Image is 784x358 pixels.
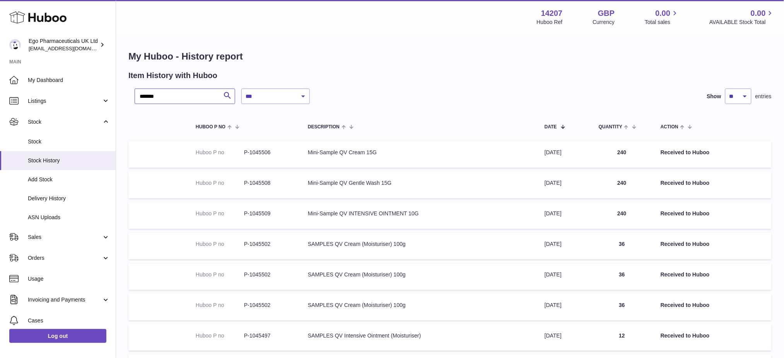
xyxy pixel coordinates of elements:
td: [DATE] [537,263,591,290]
a: Log out [9,329,106,343]
span: ASN Uploads [28,214,110,221]
a: 0.00 Total sales [645,8,679,26]
td: 36 [591,263,653,290]
span: AVAILABLE Stock Total [709,19,775,26]
span: Delivery History [28,195,110,202]
td: [DATE] [537,202,591,229]
td: [DATE] [537,294,591,320]
span: Usage [28,275,110,283]
span: Stock [28,138,110,145]
span: Action [661,124,678,130]
dd: P-1045502 [244,240,292,248]
td: SAMPLES QV Cream (Moisturiser) 100g [300,233,537,259]
dt: Huboo P no [196,210,244,217]
strong: Received to Huboo [661,180,710,186]
td: Mini-Sample QV Gentle Wash 15G [300,172,537,198]
td: [DATE] [537,141,591,168]
td: SAMPLES QV Cream (Moisturiser) 100g [300,294,537,320]
strong: Received to Huboo [661,271,710,278]
span: Huboo P no [196,124,225,130]
label: Show [707,93,721,100]
dd: P-1045509 [244,210,292,217]
span: Listings [28,97,102,105]
td: Mini-Sample QV INTENSIVE OINTMENT 10G [300,202,537,229]
span: Total sales [645,19,679,26]
dt: Huboo P no [196,149,244,156]
dt: Huboo P no [196,271,244,278]
strong: Received to Huboo [661,302,710,308]
span: My Dashboard [28,77,110,84]
td: [DATE] [537,172,591,198]
td: [DATE] [537,324,591,351]
span: Invoicing and Payments [28,296,102,303]
span: entries [755,93,772,100]
span: 0.00 [656,8,671,19]
h1: My Huboo - History report [128,50,772,63]
td: 240 [591,141,653,168]
td: [DATE] [537,233,591,259]
dd: P-1045497 [244,332,292,339]
span: Date [545,124,557,130]
span: Description [308,124,340,130]
img: internalAdmin-14207@internal.huboo.com [9,39,21,51]
span: [EMAIL_ADDRESS][DOMAIN_NAME] [29,45,114,51]
dd: P-1045502 [244,271,292,278]
td: 36 [591,294,653,320]
dt: Huboo P no [196,302,244,309]
span: Orders [28,254,102,262]
dd: P-1045502 [244,302,292,309]
div: Huboo Ref [537,19,563,26]
td: SAMPLES QV Intensive Ointment (Moisturiser) [300,324,537,351]
h2: Item History with Huboo [128,70,217,81]
strong: GBP [598,8,615,19]
strong: Received to Huboo [661,241,710,247]
strong: Received to Huboo [661,149,710,155]
td: 12 [591,324,653,351]
span: Cases [28,317,110,324]
dt: Huboo P no [196,240,244,248]
a: 0.00 AVAILABLE Stock Total [709,8,775,26]
dd: P-1045506 [244,149,292,156]
span: Sales [28,234,102,241]
td: 240 [591,172,653,198]
span: Stock [28,118,102,126]
td: 36 [591,233,653,259]
td: 240 [591,202,653,229]
div: Currency [593,19,615,26]
strong: Received to Huboo [661,210,710,217]
strong: Received to Huboo [661,332,710,339]
dt: Huboo P no [196,332,244,339]
td: Mini-Sample QV Cream 15G [300,141,537,168]
span: Add Stock [28,176,110,183]
span: Quantity [599,124,622,130]
span: 0.00 [751,8,766,19]
div: Ego Pharmaceuticals UK Ltd [29,38,98,52]
dt: Huboo P no [196,179,244,187]
strong: 14207 [541,8,563,19]
dd: P-1045508 [244,179,292,187]
td: SAMPLES QV Cream (Moisturiser) 100g [300,263,537,290]
span: Stock History [28,157,110,164]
